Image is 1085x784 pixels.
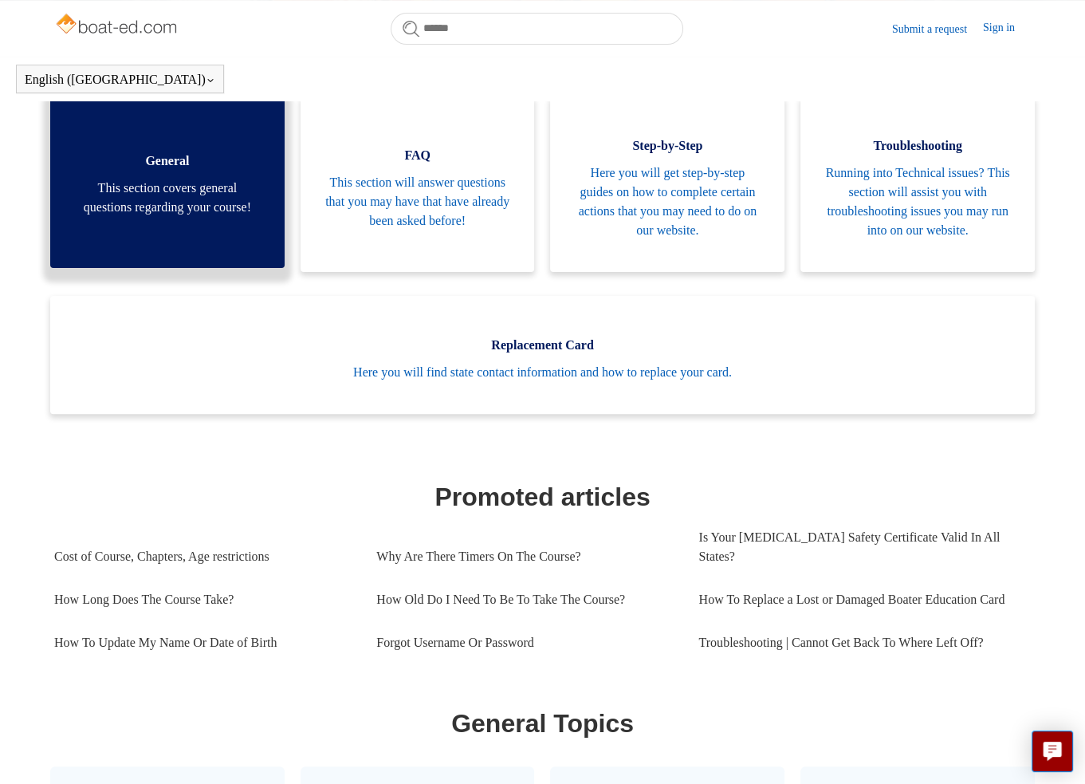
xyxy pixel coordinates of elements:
[54,535,352,578] a: Cost of Course, Chapters, Age restrictions
[54,704,1031,743] h1: General Topics
[50,93,285,268] a: General This section covers general questions regarding your course!
[983,19,1031,38] a: Sign in
[824,163,1011,240] span: Running into Technical issues? This section will assist you with troubleshooting issues you may r...
[301,97,535,272] a: FAQ This section will answer questions that you may have that have already been asked before!
[25,73,215,87] button: English ([GEOGRAPHIC_DATA])
[574,163,761,240] span: Here you will get step-by-step guides on how to complete certain actions that you may need to do ...
[698,578,1020,621] a: How To Replace a Lost or Damaged Boater Education Card
[574,136,761,156] span: Step-by-Step
[824,136,1011,156] span: Troubleshooting
[892,21,983,37] a: Submit a request
[324,146,511,165] span: FAQ
[54,621,352,664] a: How To Update My Name Or Date of Birth
[1032,731,1073,772] button: Live chat
[698,621,1020,664] a: Troubleshooting | Cannot Get Back To Where Left Off?
[50,296,1035,414] a: Replacement Card Here you will find state contact information and how to replace your card.
[54,10,181,41] img: Boat-Ed Help Center home page
[74,179,261,217] span: This section covers general questions regarding your course!
[74,363,1011,382] span: Here you will find state contact information and how to replace your card.
[54,478,1031,516] h1: Promoted articles
[800,97,1035,272] a: Troubleshooting Running into Technical issues? This section will assist you with troubleshooting ...
[391,13,683,45] input: Search
[324,173,511,230] span: This section will answer questions that you may have that have already been asked before!
[376,535,674,578] a: Why Are There Timers On The Course?
[376,578,674,621] a: How Old Do I Need To Be To Take The Course?
[54,578,352,621] a: How Long Does The Course Take?
[376,621,674,664] a: Forgot Username Or Password
[74,336,1011,355] span: Replacement Card
[74,152,261,171] span: General
[550,97,784,272] a: Step-by-Step Here you will get step-by-step guides on how to complete certain actions that you ma...
[698,516,1020,578] a: Is Your [MEDICAL_DATA] Safety Certificate Valid In All States?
